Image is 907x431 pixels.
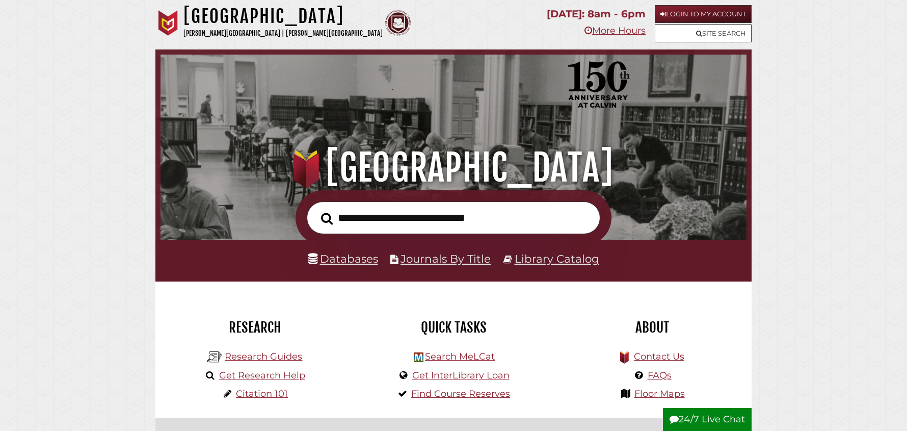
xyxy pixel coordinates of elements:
[634,351,684,362] a: Contact Us
[561,319,744,336] h2: About
[412,370,510,381] a: Get InterLibrary Loan
[163,319,346,336] h2: Research
[219,370,305,381] a: Get Research Help
[225,351,302,362] a: Research Guides
[584,25,646,36] a: More Hours
[183,28,383,39] p: [PERSON_NAME][GEOGRAPHIC_DATA] | [PERSON_NAME][GEOGRAPHIC_DATA]
[634,388,685,399] a: Floor Maps
[308,252,378,265] a: Databases
[183,5,383,28] h1: [GEOGRAPHIC_DATA]
[547,5,646,23] p: [DATE]: 8am - 6pm
[362,319,545,336] h2: Quick Tasks
[515,252,599,265] a: Library Catalog
[385,10,411,36] img: Calvin Theological Seminary
[411,388,510,399] a: Find Course Reserves
[174,145,733,190] h1: [GEOGRAPHIC_DATA]
[655,24,752,42] a: Site Search
[155,10,181,36] img: Calvin University
[414,352,423,362] img: Hekman Library Logo
[648,370,672,381] a: FAQs
[321,212,333,225] i: Search
[207,349,222,365] img: Hekman Library Logo
[316,210,338,228] button: Search
[401,252,491,265] a: Journals By Title
[236,388,288,399] a: Citation 101
[425,351,495,362] a: Search MeLCat
[655,5,752,23] a: Login to My Account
